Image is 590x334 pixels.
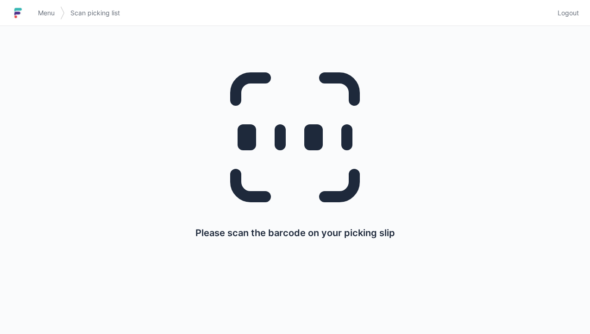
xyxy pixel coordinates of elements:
span: Scan picking list [70,8,120,18]
img: logo-small.jpg [11,6,25,20]
span: Logout [558,8,579,18]
a: Logout [552,5,579,21]
span: Menu [38,8,55,18]
a: Scan picking list [65,5,126,21]
img: svg> [60,2,65,24]
a: Menu [32,5,60,21]
p: Please scan the barcode on your picking slip [195,226,395,239]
